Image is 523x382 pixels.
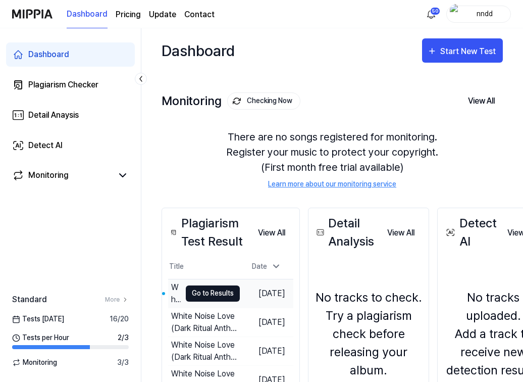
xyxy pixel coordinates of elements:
span: 16 / 20 [110,314,129,324]
span: 2 / 3 [118,332,129,343]
div: Dashboard [28,49,69,61]
div: 50 [430,7,440,15]
button: profilenndd [446,6,511,23]
img: monitoring Icon [233,97,241,106]
div: Detail Anaysis [28,109,79,121]
div: Detect AI [444,214,499,251]
button: View All [460,90,503,112]
div: Start New Test [440,45,498,58]
button: Go to Results [186,285,240,302]
div: White Noise Love (Dark Ritual Anthem) (Cover) [171,281,181,306]
div: White Noise Love (Dark Ritual Anthem) (Vocal swap) [171,310,240,335]
span: Tests [DATE] [12,314,64,324]
div: No tracks to check. Try a plagiarism check before releasing your album. [315,289,423,379]
div: Plagiarism Checker [28,79,98,91]
div: nndd [465,8,504,19]
a: Detail Anaysis [6,103,135,127]
div: There are no songs registered for monitoring. Register your music to protect your copyright. (Fir... [162,117,503,202]
div: Detail Analysis [315,214,379,251]
a: Update [149,9,176,21]
button: 알림50 [423,6,439,22]
a: Learn more about our monitoring service [268,179,396,189]
a: Contact [184,9,215,21]
a: Dashboard [67,1,108,28]
img: 알림 [425,8,437,20]
button: Checking Now [227,92,300,110]
div: Dashboard [162,38,235,63]
button: Start New Test [422,38,503,63]
span: Standard [12,294,47,306]
button: View All [379,223,423,243]
button: Pricing [116,9,141,21]
div: Date [248,258,285,275]
div: Plagiarism Test Result [168,214,250,251]
td: [DATE] [240,337,293,365]
div: White Noise Love (Dark Ritual Anthem) [171,339,240,363]
a: View All [379,222,423,243]
a: View All [250,222,293,243]
a: Detect AI [6,133,135,158]
div: Monitoring [28,169,69,181]
div: Detect AI [28,139,63,152]
div: Monitoring [162,92,300,110]
img: profile [450,4,462,24]
a: Plagiarism Checker [6,73,135,97]
td: [DATE] [240,308,293,337]
span: 3 / 3 [117,357,129,368]
th: Title [168,255,240,279]
a: Dashboard [6,42,135,67]
a: More [105,295,129,304]
span: Tests per Hour [12,332,69,343]
button: View All [250,223,293,243]
span: Monitoring [12,357,57,368]
a: Monitoring [12,169,113,181]
td: [DATE] [240,279,293,308]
